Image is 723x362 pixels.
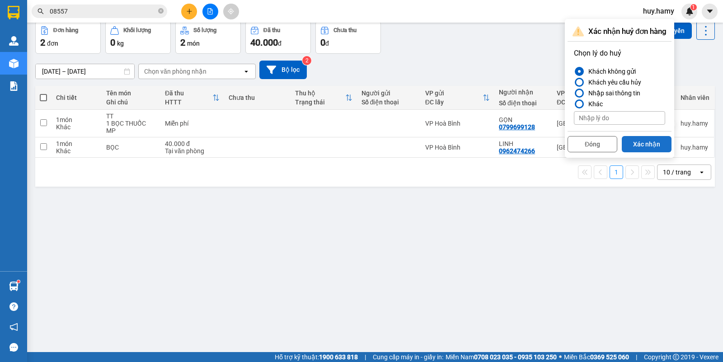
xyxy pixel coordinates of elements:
[446,352,557,362] span: Miền Nam
[421,86,494,110] th: Toggle SortBy
[106,144,156,151] div: BỌC
[564,352,629,362] span: Miền Bắc
[333,27,357,33] div: Chưa thu
[425,120,490,127] div: VP Hoà Bình
[499,99,548,107] div: Số điện thoại
[245,21,311,54] button: Đã thu40.000đ
[365,352,366,362] span: |
[474,353,557,361] strong: 0708 023 035 - 0935 103 250
[302,56,311,65] sup: 2
[557,99,610,106] div: ĐC giao
[636,352,637,362] span: |
[315,21,381,54] button: Chưa thu0đ
[105,21,171,54] button: Khối lượng0kg
[681,144,709,151] div: huy.hamy
[165,99,212,106] div: HTTT
[499,147,535,155] div: 0962474266
[158,8,164,14] span: close-circle
[9,302,18,311] span: question-circle
[56,140,97,147] div: 1 món
[40,37,45,48] span: 2
[425,99,483,106] div: ĐC lấy
[180,37,185,48] span: 2
[263,27,280,33] div: Đã thu
[557,144,618,151] div: [GEOGRAPHIC_DATA]
[106,113,156,120] div: TT
[243,68,250,75] svg: open
[117,40,124,47] span: kg
[53,27,78,33] div: Đơn hàng
[690,4,697,10] sup: 1
[35,21,101,54] button: Đơn hàng2đơn
[499,140,548,147] div: LINH
[499,116,548,123] div: GỌN
[499,89,548,96] div: Người nhận
[295,99,345,106] div: Trạng thái
[250,37,278,48] span: 40.000
[36,64,134,79] input: Select a date range.
[585,77,641,88] div: Khách yêu cầu hủy
[106,99,156,106] div: Ghi chú
[47,40,58,47] span: đơn
[663,168,691,177] div: 10 / trang
[325,40,329,47] span: đ
[228,8,234,14] span: aim
[4,31,172,42] li: 0946 508 595
[681,94,709,101] div: Nhân viên
[229,94,286,101] div: Chưa thu
[610,165,623,179] button: 1
[425,144,490,151] div: VP Hoà Bình
[275,352,358,362] span: Hỗ trợ kỹ thuật:
[123,27,151,33] div: Khối lượng
[622,136,671,152] button: Xác nhận
[52,33,59,40] span: phone
[175,21,241,54] button: Số lượng2món
[585,66,636,77] div: Khách không gửi
[425,89,483,97] div: VP gửi
[585,88,640,99] div: Nhập sai thông tin
[574,48,665,59] p: Chọn lý do huỷ
[681,120,709,127] div: huy.hamy
[165,147,220,155] div: Tại văn phòng
[106,120,156,134] div: 1 BỌC THUỐC MP
[56,123,97,131] div: Khác
[557,120,618,127] div: [GEOGRAPHIC_DATA]
[319,353,358,361] strong: 1900 633 818
[295,89,345,97] div: Thu hộ
[559,355,562,359] span: ⚪️
[585,99,603,109] div: Khác
[291,86,357,110] th: Toggle SortBy
[17,280,20,283] sup: 1
[38,8,44,14] span: search
[181,4,197,19] button: plus
[685,7,694,15] img: icon-new-feature
[636,5,681,17] span: huy.hamy
[4,20,172,31] li: 995 [PERSON_NAME]
[361,89,416,97] div: Người gửi
[160,86,224,110] th: Toggle SortBy
[692,4,695,10] span: 1
[56,116,97,123] div: 1 món
[50,6,156,16] input: Tìm tên, số ĐT hoặc mã đơn
[106,89,156,97] div: Tên món
[187,40,200,47] span: món
[557,89,610,97] div: VP nhận
[278,40,282,47] span: đ
[568,136,617,152] button: Đóng
[590,353,629,361] strong: 0369 525 060
[373,352,443,362] span: Cung cấp máy in - giấy in:
[110,37,115,48] span: 0
[158,7,164,16] span: close-circle
[56,147,97,155] div: Khác
[4,56,105,71] b: GỬI : VP Hoà Bình
[165,89,212,97] div: Đã thu
[320,37,325,48] span: 0
[552,86,622,110] th: Toggle SortBy
[9,81,19,91] img: solution-icon
[9,59,19,68] img: warehouse-icon
[568,22,671,42] div: Xác nhận huỷ đơn hàng
[223,4,239,19] button: aim
[52,6,120,17] b: Nhà Xe Hà My
[673,354,679,360] span: copyright
[8,6,19,19] img: logo-vxr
